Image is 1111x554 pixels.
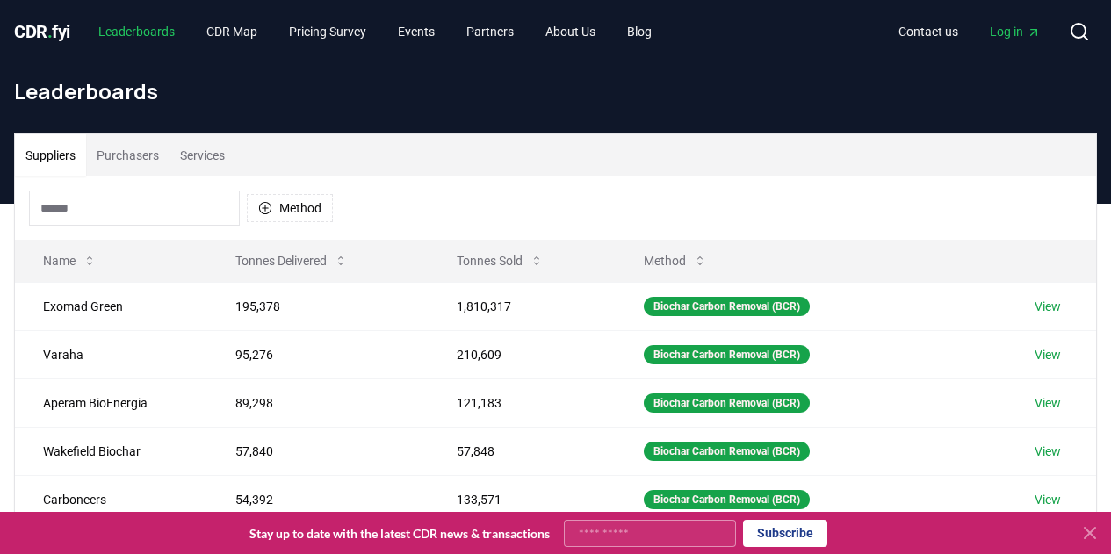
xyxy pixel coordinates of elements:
[207,330,429,378] td: 95,276
[207,475,429,523] td: 54,392
[884,16,1055,47] nav: Main
[86,134,170,176] button: Purchasers
[14,19,70,44] a: CDR.fyi
[15,475,207,523] td: Carboneers
[1035,346,1061,363] a: View
[15,330,207,378] td: Varaha
[275,16,380,47] a: Pricing Survey
[990,23,1041,40] span: Log in
[429,475,617,523] td: 133,571
[429,330,617,378] td: 210,609
[1035,442,1061,460] a: View
[644,297,810,316] div: Biochar Carbon Removal (BCR)
[644,442,810,461] div: Biochar Carbon Removal (BCR)
[429,282,617,330] td: 1,810,317
[192,16,271,47] a: CDR Map
[15,378,207,427] td: Aperam BioEnergia
[630,243,721,278] button: Method
[1035,394,1061,412] a: View
[429,378,617,427] td: 121,183
[644,393,810,413] div: Biochar Carbon Removal (BCR)
[531,16,610,47] a: About Us
[221,243,362,278] button: Tonnes Delivered
[976,16,1055,47] a: Log in
[247,194,333,222] button: Method
[14,77,1097,105] h1: Leaderboards
[15,427,207,475] td: Wakefield Biochar
[29,243,111,278] button: Name
[1035,298,1061,315] a: View
[84,16,189,47] a: Leaderboards
[15,282,207,330] td: Exomad Green
[207,282,429,330] td: 195,378
[384,16,449,47] a: Events
[1035,491,1061,508] a: View
[613,16,666,47] a: Blog
[644,490,810,509] div: Biochar Carbon Removal (BCR)
[47,21,53,42] span: .
[644,345,810,364] div: Biochar Carbon Removal (BCR)
[170,134,235,176] button: Services
[207,378,429,427] td: 89,298
[452,16,528,47] a: Partners
[429,427,617,475] td: 57,848
[207,427,429,475] td: 57,840
[14,21,70,42] span: CDR fyi
[443,243,558,278] button: Tonnes Sold
[884,16,972,47] a: Contact us
[84,16,666,47] nav: Main
[15,134,86,176] button: Suppliers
